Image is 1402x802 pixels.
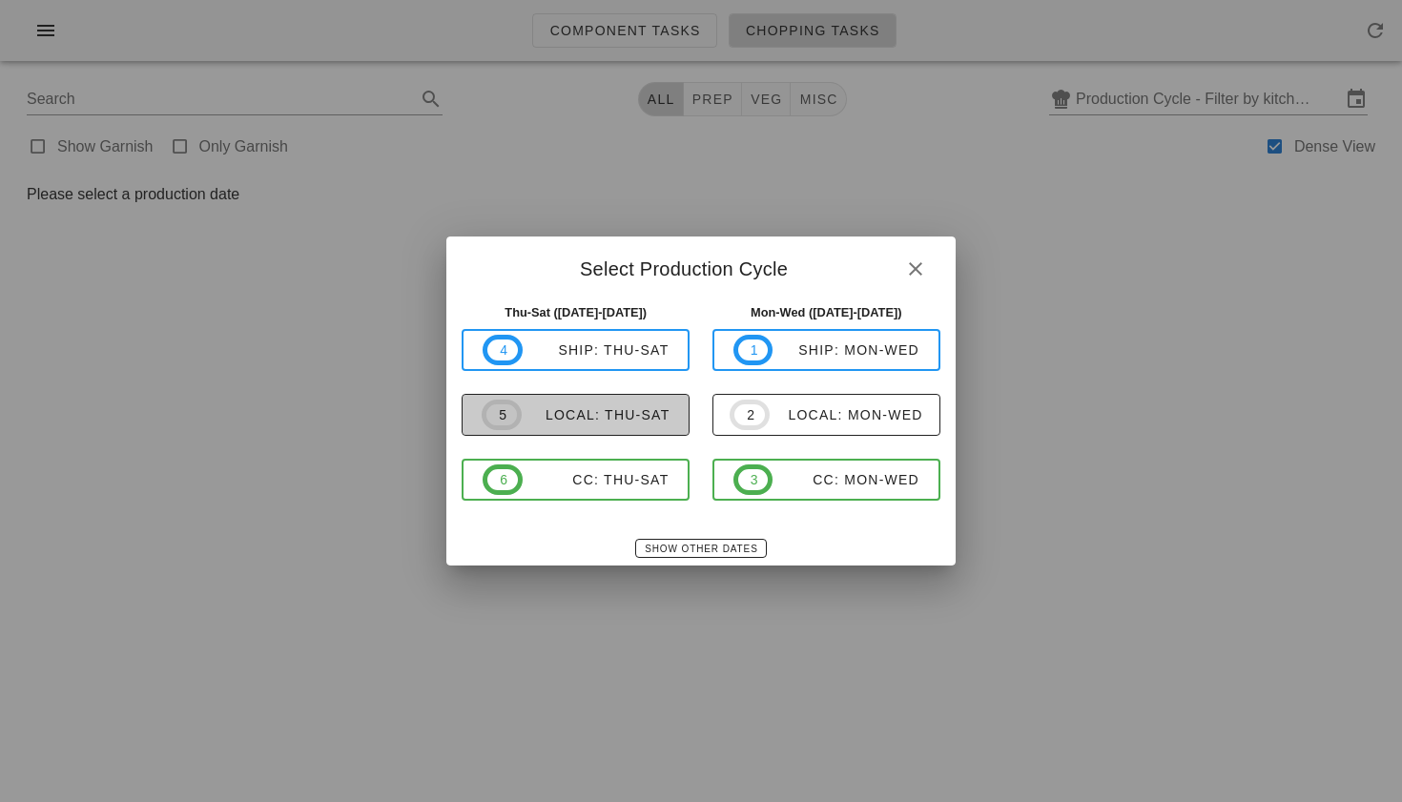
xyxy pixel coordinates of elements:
[712,329,940,371] button: 1ship: Mon-Wed
[712,459,940,501] button: 3CC: Mon-Wed
[644,544,757,554] span: Show Other Dates
[712,394,940,436] button: 2local: Mon-Wed
[773,472,919,487] div: CC: Mon-Wed
[750,339,757,360] span: 1
[750,469,757,490] span: 3
[446,236,955,296] div: Select Production Cycle
[523,472,670,487] div: CC: Thu-Sat
[773,342,919,358] div: ship: Mon-Wed
[770,407,923,422] div: local: Mon-Wed
[522,407,670,422] div: local: Thu-Sat
[462,459,690,501] button: 6CC: Thu-Sat
[746,404,753,425] span: 2
[499,339,506,360] span: 4
[751,305,902,319] strong: Mon-Wed ([DATE]-[DATE])
[635,539,766,558] button: Show Other Dates
[498,404,505,425] span: 5
[499,469,506,490] span: 6
[462,329,690,371] button: 4ship: Thu-Sat
[505,305,647,319] strong: Thu-Sat ([DATE]-[DATE])
[462,394,690,436] button: 5local: Thu-Sat
[523,342,670,358] div: ship: Thu-Sat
